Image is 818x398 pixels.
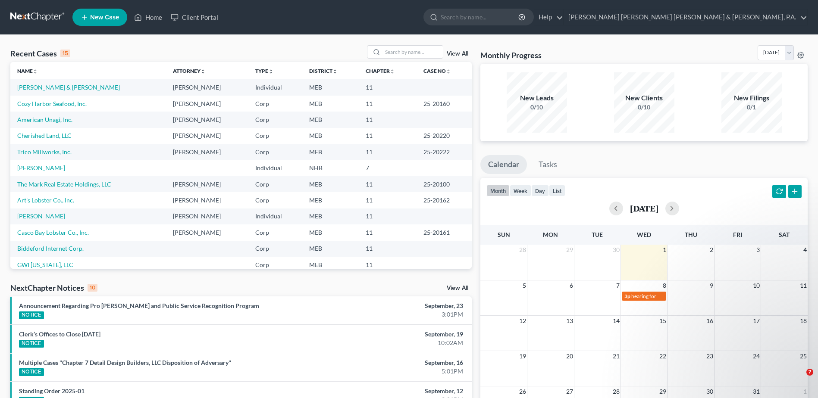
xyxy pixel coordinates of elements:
td: MEB [302,224,359,240]
div: New Clients [614,93,674,103]
td: Corp [248,192,303,208]
div: 10 [88,284,97,292]
div: September, 16 [321,358,463,367]
span: 29 [658,386,667,397]
span: Mon [543,231,558,238]
span: 31 [752,386,761,397]
h3: Monthly Progress [480,50,542,60]
a: Standing Order 2025-01 [19,387,85,395]
span: 26 [518,386,527,397]
td: 11 [359,208,417,224]
td: Individual [248,160,303,176]
span: 14 [612,316,621,326]
td: 25-20162 [417,192,472,208]
a: Cozy Harbor Seafood, Inc. [17,100,87,107]
a: Home [130,9,166,25]
td: 11 [359,241,417,257]
span: 1 [802,386,808,397]
td: Corp [248,112,303,127]
input: Search by name... [382,46,443,58]
td: MEB [302,176,359,192]
a: Calendar [480,155,527,174]
td: Corp [248,224,303,240]
a: Typeunfold_more [255,68,273,74]
span: Sun [498,231,510,238]
div: NextChapter Notices [10,283,97,293]
button: week [510,185,531,196]
button: month [486,185,510,196]
div: 3:01PM [321,310,463,319]
a: View All [447,285,468,291]
i: unfold_more [33,69,38,74]
td: MEB [302,79,359,95]
td: [PERSON_NAME] [166,79,248,95]
h2: [DATE] [630,204,658,213]
td: [PERSON_NAME] [166,96,248,112]
div: September, 12 [321,387,463,395]
a: Casco Bay Lobster Co., Inc. [17,229,89,236]
a: Trico Millworks, Inc. [17,148,72,155]
a: Cherished Land, LLC [17,132,72,139]
td: 11 [359,128,417,144]
td: MEB [302,128,359,144]
td: 11 [359,224,417,240]
span: 7 [806,369,813,376]
a: Nameunfold_more [17,68,38,74]
a: [PERSON_NAME] [17,164,65,171]
span: Tue [592,231,603,238]
td: NHB [302,160,359,176]
td: 25-20220 [417,128,472,144]
span: 12 [518,316,527,326]
td: MEB [302,241,359,257]
div: 5:01PM [321,367,463,376]
input: Search by name... [441,9,520,25]
td: MEB [302,257,359,273]
td: [PERSON_NAME] [166,128,248,144]
i: unfold_more [201,69,206,74]
td: 11 [359,257,417,273]
td: 11 [359,96,417,112]
span: 29 [565,245,574,255]
a: The Mark Real Estate Holdings, LLC [17,180,111,188]
td: Individual [248,79,303,95]
i: unfold_more [268,69,273,74]
td: 11 [359,112,417,127]
td: [PERSON_NAME] [166,208,248,224]
a: [PERSON_NAME] [17,212,65,220]
td: MEB [302,112,359,127]
span: 21 [612,351,621,361]
div: New Leads [507,93,567,103]
span: 28 [612,386,621,397]
a: Tasks [531,155,565,174]
div: 15 [60,50,70,57]
a: Case Nounfold_more [423,68,451,74]
a: Districtunfold_more [309,68,338,74]
div: September, 19 [321,330,463,339]
td: Corp [248,176,303,192]
td: [PERSON_NAME] [166,144,248,160]
a: GWI [US_STATE], LLC [17,261,73,268]
td: 25-20222 [417,144,472,160]
span: 13 [565,316,574,326]
td: 11 [359,144,417,160]
td: Individual [248,208,303,224]
td: 25-20100 [417,176,472,192]
span: Wed [637,231,651,238]
a: Biddeford Internet Corp. [17,245,84,252]
div: September, 23 [321,302,463,310]
div: NOTICE [19,311,44,319]
span: 5 [522,280,527,291]
span: hearing for [631,293,656,299]
td: MEB [302,192,359,208]
div: 0/10 [614,103,674,112]
i: unfold_more [332,69,338,74]
td: 25-20161 [417,224,472,240]
td: [PERSON_NAME] [166,192,248,208]
td: Corp [248,241,303,257]
td: 11 [359,176,417,192]
td: [PERSON_NAME] [166,176,248,192]
td: Corp [248,144,303,160]
button: day [531,185,549,196]
span: New Case [90,14,119,21]
td: MEB [302,208,359,224]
